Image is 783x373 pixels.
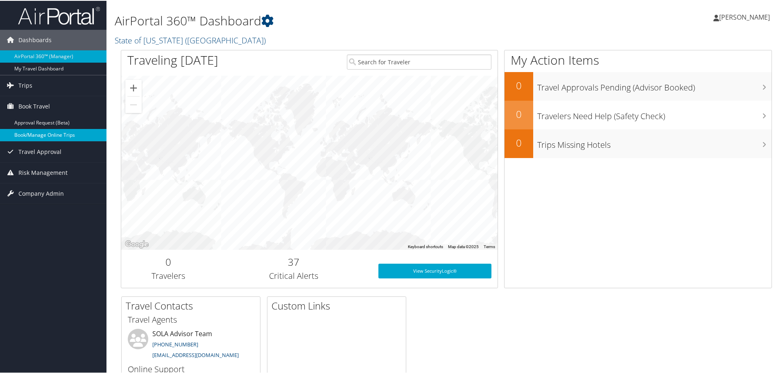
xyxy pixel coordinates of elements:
button: Zoom out [125,96,142,112]
a: 0Travelers Need Help (Safety Check) [505,100,772,129]
a: 0Trips Missing Hotels [505,129,772,157]
h3: Travel Agents [128,313,254,325]
a: State of [US_STATE] ([GEOGRAPHIC_DATA]) [115,34,268,45]
button: Zoom in [125,79,142,95]
h2: 0 [505,135,533,149]
a: [PHONE_NUMBER] [152,340,198,347]
span: Book Travel [18,95,50,116]
a: [EMAIL_ADDRESS][DOMAIN_NAME] [152,350,239,358]
img: airportal-logo.png [18,5,100,25]
h1: AirPortal 360™ Dashboard [115,11,557,29]
h1: Traveling [DATE] [127,51,218,68]
h1: My Action Items [505,51,772,68]
h2: Travel Contacts [126,298,260,312]
h2: 37 [222,254,366,268]
h3: Travelers [127,269,209,281]
a: Terms (opens in new tab) [484,244,495,248]
h2: 0 [505,78,533,92]
button: Keyboard shortcuts [408,243,443,249]
img: Google [123,238,150,249]
h2: 0 [127,254,209,268]
span: Travel Approval [18,141,61,161]
span: [PERSON_NAME] [719,12,770,21]
span: Risk Management [18,162,68,182]
span: Dashboards [18,29,52,50]
h3: Travelers Need Help (Safety Check) [537,106,772,121]
h3: Critical Alerts [222,269,366,281]
span: Trips [18,75,32,95]
h3: Travel Approvals Pending (Advisor Booked) [537,77,772,93]
a: Open this area in Google Maps (opens a new window) [123,238,150,249]
input: Search for Traveler [347,54,491,69]
a: [PERSON_NAME] [713,4,778,29]
h3: Trips Missing Hotels [537,134,772,150]
span: Company Admin [18,183,64,203]
a: View SecurityLogic® [378,263,491,278]
h2: Custom Links [272,298,406,312]
span: Map data ©2025 [448,244,479,248]
h2: 0 [505,106,533,120]
a: 0Travel Approvals Pending (Advisor Booked) [505,71,772,100]
li: SOLA Advisor Team [124,328,258,362]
